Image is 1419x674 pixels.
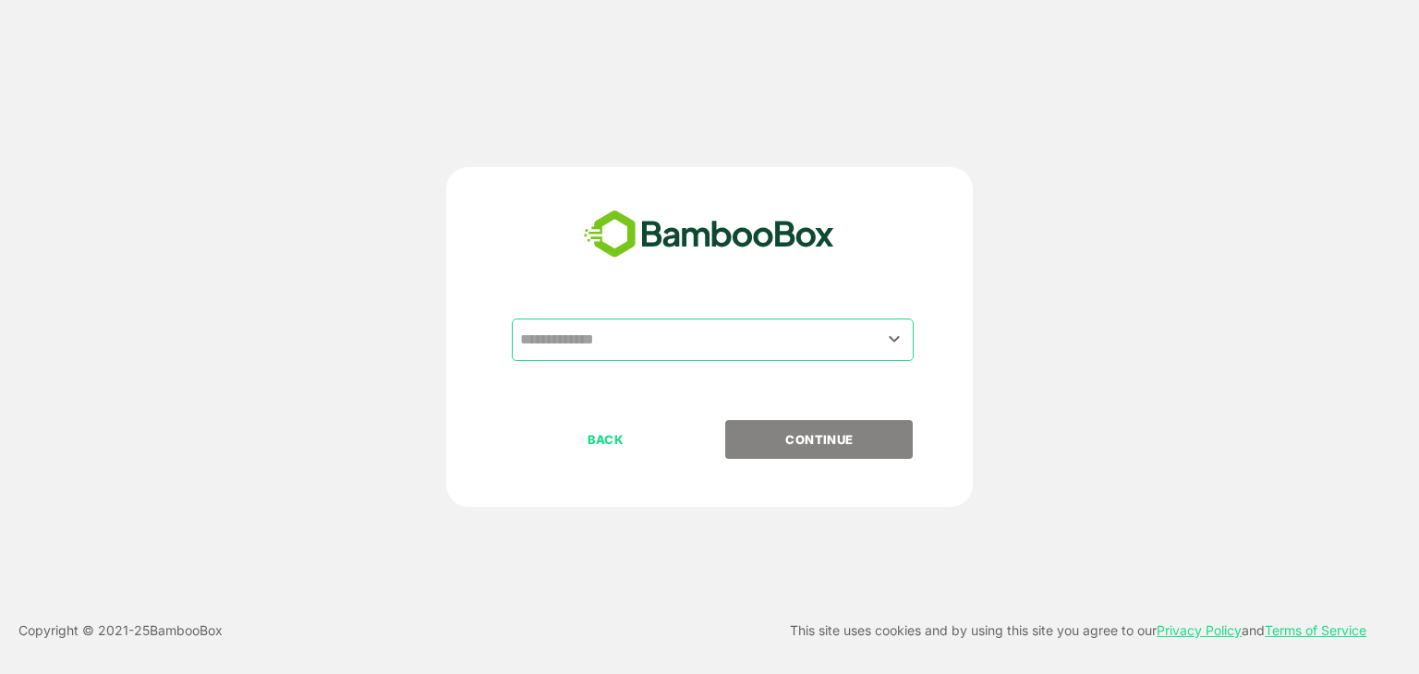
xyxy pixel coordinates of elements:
p: Copyright © 2021- 25 BambooBox [18,620,223,642]
p: CONTINUE [727,429,912,450]
p: This site uses cookies and by using this site you agree to our and [790,620,1366,642]
a: Privacy Policy [1157,622,1242,638]
a: Terms of Service [1265,622,1366,638]
img: bamboobox [574,204,844,265]
button: Open [882,327,907,352]
p: BACK [514,429,698,450]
